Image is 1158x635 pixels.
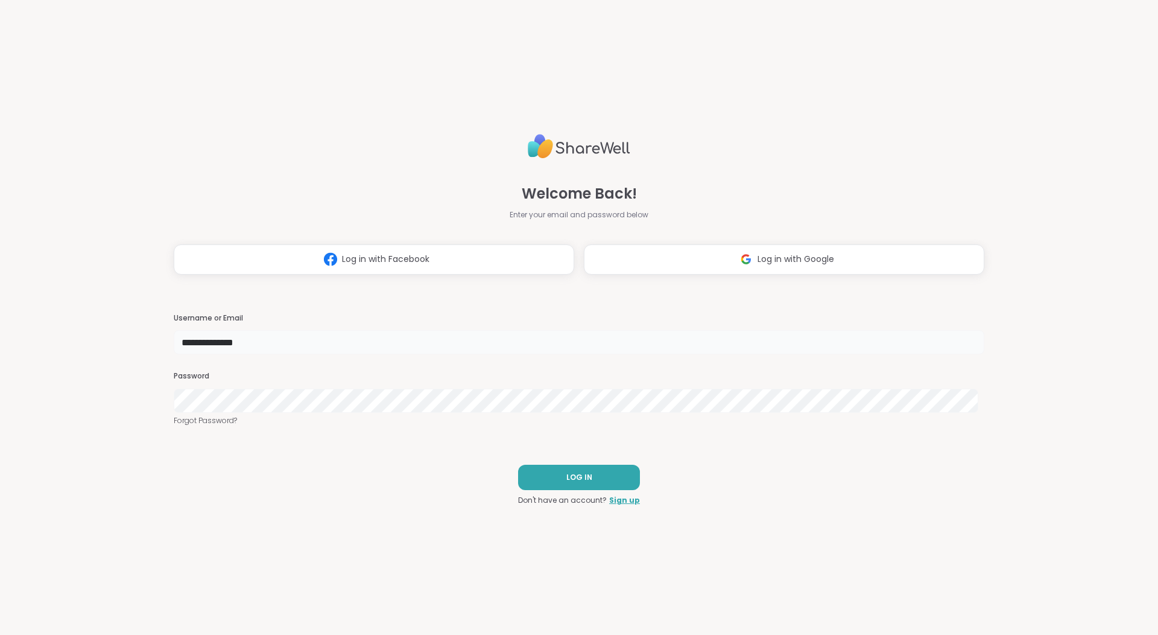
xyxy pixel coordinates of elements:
span: Enter your email and password below [510,209,648,220]
span: LOG IN [566,472,592,483]
button: LOG IN [518,465,640,490]
a: Sign up [609,495,640,506]
h3: Password [174,371,984,381]
span: Log in with Facebook [342,253,429,266]
img: ShareWell Logo [528,129,630,164]
span: Welcome Back! [522,183,637,205]
button: Log in with Google [584,244,984,275]
h3: Username or Email [174,313,984,324]
span: Don't have an account? [518,495,607,506]
button: Log in with Facebook [174,244,574,275]
a: Forgot Password? [174,415,984,426]
img: ShareWell Logomark [735,248,758,270]
img: ShareWell Logomark [319,248,342,270]
span: Log in with Google [758,253,834,266]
